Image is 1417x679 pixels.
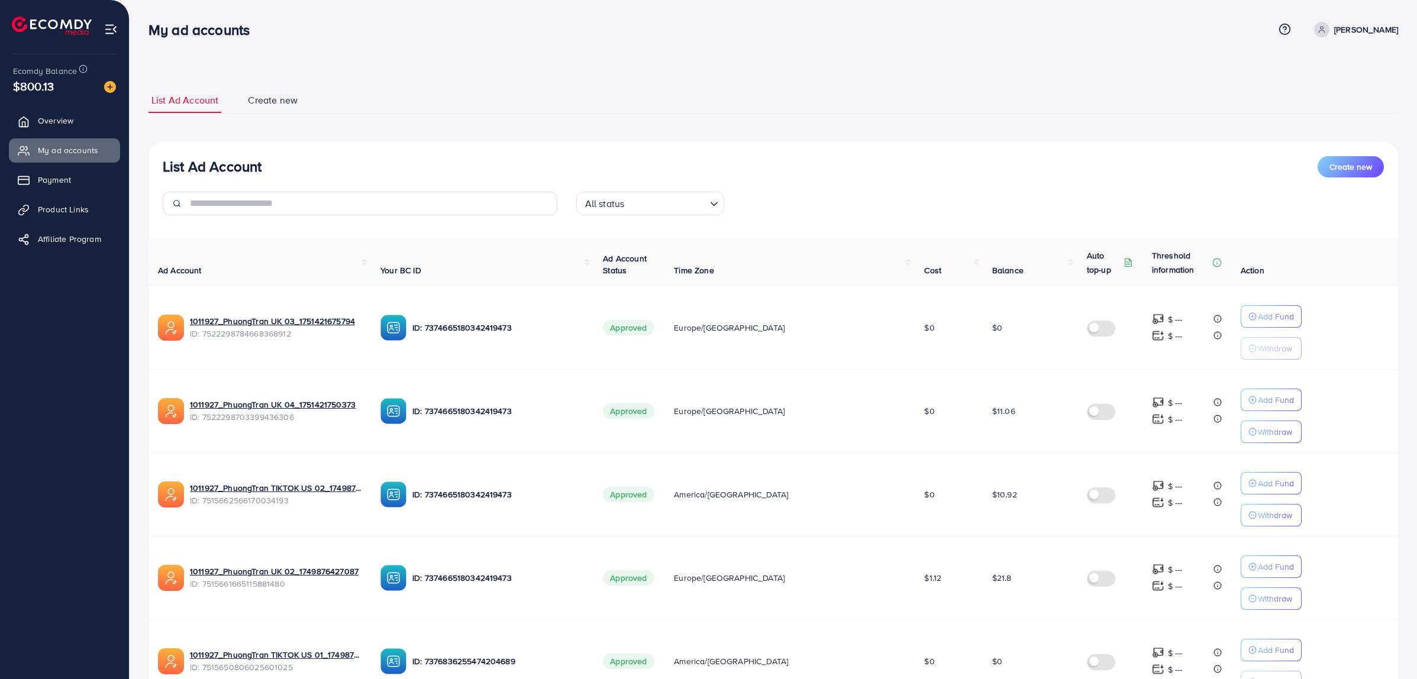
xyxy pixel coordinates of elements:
a: My ad accounts [9,138,120,162]
p: [PERSON_NAME] [1334,22,1398,37]
span: ID: 7522298703399436306 [190,411,361,423]
button: Add Fund [1241,389,1302,411]
p: $ --- [1168,396,1183,410]
span: ID: 7515661665115881480 [190,578,361,590]
p: ID: 7374665180342419473 [412,487,584,502]
a: 1011927_PhuongTran TIKTOK US 01_1749873828056 [190,649,361,661]
button: Add Fund [1241,305,1302,328]
a: [PERSON_NAME] [1309,22,1398,37]
img: menu [104,22,118,36]
span: Europe/[GEOGRAPHIC_DATA] [674,405,785,417]
span: Ad Account Status [603,253,647,276]
button: Add Fund [1241,555,1302,578]
img: top-up amount [1152,563,1164,575]
img: top-up amount [1152,663,1164,675]
img: ic-ba-acc.ded83a64.svg [380,565,406,591]
p: $ --- [1168,662,1183,677]
img: ic-ads-acc.e4c84228.svg [158,481,184,507]
button: Withdraw [1241,337,1302,360]
p: Withdraw [1258,591,1292,606]
img: ic-ads-acc.e4c84228.svg [158,398,184,424]
div: <span class='underline'>1011927_PhuongTran TIKTOK US 02_1749876563912</span></br>7515662566170034193 [190,482,361,506]
a: Overview [9,109,120,132]
button: Add Fund [1241,639,1302,661]
p: $ --- [1168,412,1183,426]
img: top-up amount [1152,496,1164,509]
a: Affiliate Program [9,227,120,251]
span: America/[GEOGRAPHIC_DATA] [674,489,788,500]
span: ID: 7522298784668368912 [190,328,361,339]
p: $ --- [1168,329,1183,343]
p: $ --- [1168,496,1183,510]
input: Search for option [628,193,705,212]
img: ic-ads-acc.e4c84228.svg [158,648,184,674]
span: $0 [924,405,934,417]
span: Approved [603,487,654,502]
span: Affiliate Program [38,233,101,245]
div: <span class='underline'>1011927_PhuongTran UK 03_1751421675794</span></br>7522298784668368912 [190,315,361,339]
img: top-up amount [1152,313,1164,325]
h3: List Ad Account [163,158,262,175]
span: $10.92 [992,489,1017,500]
span: $0 [924,655,934,667]
span: List Ad Account [151,93,218,107]
span: Approved [603,320,654,335]
span: Overview [38,115,73,127]
span: Cost [924,264,941,276]
a: Payment [9,168,120,192]
p: $ --- [1168,579,1183,593]
a: 1011927_PhuongTran UK 03_1751421675794 [190,315,355,327]
img: top-up amount [1152,396,1164,409]
span: Create new [1329,161,1372,173]
span: ID: 7515662566170034193 [190,494,361,506]
p: ID: 7374665180342419473 [412,571,584,585]
span: $21.8 [992,572,1012,584]
span: Your BC ID [380,264,421,276]
a: Product Links [9,198,120,221]
span: $0 [924,322,934,334]
p: ID: 7374665180342419473 [412,321,584,335]
p: Threshold information [1152,248,1210,277]
span: Create new [248,93,298,107]
img: top-up amount [1152,580,1164,592]
p: Withdraw [1258,425,1292,439]
a: 1011927_PhuongTran TIKTOK US 02_1749876563912 [190,482,361,494]
a: 1011927_PhuongTran UK 02_1749876427087 [190,565,359,577]
span: $0 [992,322,1002,334]
span: Approved [603,403,654,419]
a: 1011927_PhuongTran UK 04_1751421750373 [190,399,356,410]
div: <span class='underline'>1011927_PhuongTran UK 04_1751421750373</span></br>7522298703399436306 [190,399,361,423]
span: ID: 7515650806025601025 [190,661,361,673]
img: top-up amount [1152,480,1164,492]
span: Approved [603,654,654,669]
img: ic-ba-acc.ded83a64.svg [380,648,406,674]
p: ID: 7376836255474204689 [412,654,584,668]
span: Time Zone [674,264,714,276]
span: Ad Account [158,264,202,276]
p: Add Fund [1258,560,1294,574]
div: <span class='underline'>1011927_PhuongTran UK 02_1749876427087</span></br>7515661665115881480 [190,565,361,590]
p: Add Fund [1258,309,1294,324]
span: Payment [38,174,71,186]
span: Product Links [38,203,89,215]
div: <span class='underline'>1011927_PhuongTran TIKTOK US 01_1749873828056</span></br>7515650806025601025 [190,649,361,673]
iframe: Chat [1367,626,1408,670]
span: $0 [992,655,1002,667]
img: ic-ads-acc.e4c84228.svg [158,315,184,341]
h3: My ad accounts [149,21,259,38]
button: Withdraw [1241,504,1302,526]
button: Create new [1318,156,1384,177]
img: logo [12,17,92,35]
span: Europe/[GEOGRAPHIC_DATA] [674,572,785,584]
span: Approved [603,570,654,586]
div: Search for option [576,192,724,215]
img: ic-ba-acc.ded83a64.svg [380,398,406,424]
button: Withdraw [1241,421,1302,443]
span: $800.13 [13,77,54,95]
img: ic-ads-acc.e4c84228.svg [158,565,184,591]
img: image [104,81,116,93]
span: $0 [924,489,934,500]
span: Europe/[GEOGRAPHIC_DATA] [674,322,785,334]
img: ic-ba-acc.ded83a64.svg [380,481,406,507]
span: $11.06 [992,405,1015,417]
